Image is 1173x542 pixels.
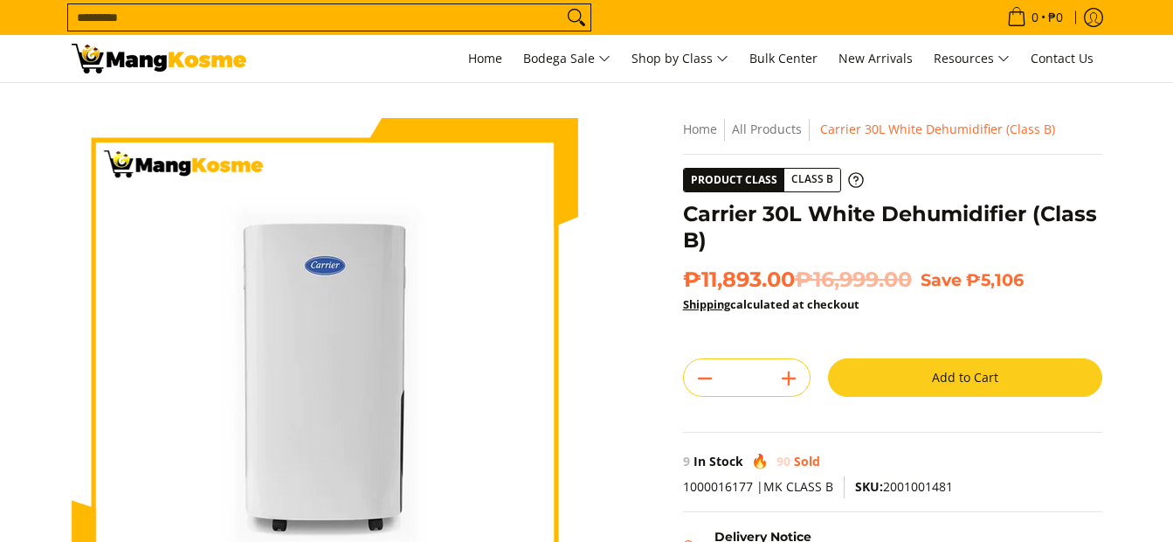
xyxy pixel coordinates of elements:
[1002,8,1068,27] span: •
[830,35,921,82] a: New Arrivals
[683,168,864,192] a: Product Class Class B
[1022,35,1102,82] a: Contact Us
[693,453,743,469] span: In Stock
[683,201,1102,254] h1: Carrier 30L White Dehumidifier (Class B)
[683,121,717,137] a: Home
[623,35,737,82] a: Shop by Class
[523,48,611,70] span: Bodega Sale
[741,35,826,82] a: Bulk Center
[631,48,728,70] span: Shop by Class
[795,267,912,293] del: ₱16,999.00
[828,358,1102,397] button: Add to Cart
[683,118,1102,141] nav: Breadcrumbs
[838,50,913,66] span: New Arrivals
[684,365,726,393] button: Subtract
[1031,50,1094,66] span: Contact Us
[683,296,859,312] strong: calculated at checkout
[794,453,820,469] span: Sold
[1045,11,1066,24] span: ₱0
[468,50,502,66] span: Home
[776,453,790,469] span: 90
[683,296,730,312] a: Shipping
[921,269,962,290] span: Save
[855,478,883,495] span: SKU:
[683,267,912,293] span: ₱11,893.00
[820,121,1055,137] span: Carrier 30L White Dehumidifier (Class B)
[732,121,802,137] a: All Products
[683,478,833,495] span: 1000016177 |MK CLASS B
[264,35,1102,82] nav: Main Menu
[784,169,840,191] span: Class B
[514,35,619,82] a: Bodega Sale
[459,35,511,82] a: Home
[1029,11,1041,24] span: 0
[72,44,246,73] img: Carrier 30-Liter Dehumidifier - White (Class B) l Mang Kosme
[966,269,1024,290] span: ₱5,106
[683,453,690,469] span: 9
[768,365,810,393] button: Add
[925,35,1018,82] a: Resources
[562,4,590,31] button: Search
[934,48,1010,70] span: Resources
[855,478,953,495] span: 2001001481
[749,50,818,66] span: Bulk Center
[684,169,784,191] span: Product Class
